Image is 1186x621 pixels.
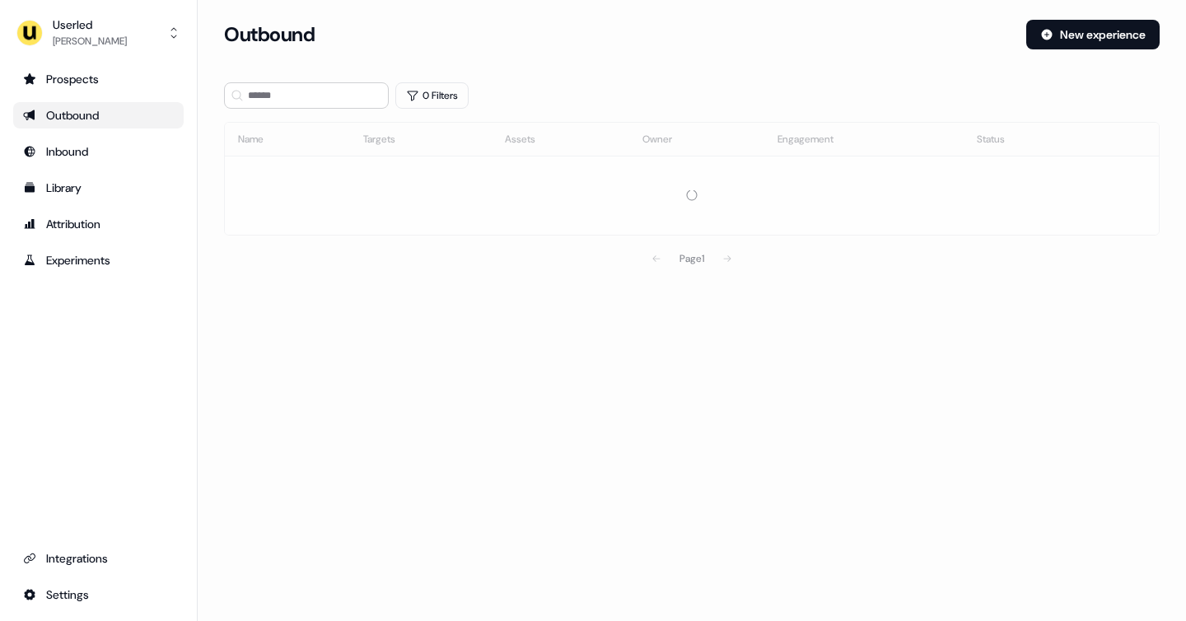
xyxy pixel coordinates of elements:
a: Go to integrations [13,545,184,572]
a: Go to integrations [13,581,184,608]
a: Go to outbound experience [13,102,184,128]
div: Integrations [23,550,174,567]
a: Go to attribution [13,211,184,237]
div: Attribution [23,216,174,232]
div: Settings [23,586,174,603]
button: New experience [1026,20,1160,49]
a: Go to templates [13,175,184,201]
div: Outbound [23,107,174,124]
a: Go to prospects [13,66,184,92]
div: Inbound [23,143,174,160]
a: Go to experiments [13,247,184,273]
div: Userled [53,16,127,33]
button: Userled[PERSON_NAME] [13,13,184,53]
div: Prospects [23,71,174,87]
div: [PERSON_NAME] [53,33,127,49]
div: Library [23,180,174,196]
a: Go to Inbound [13,138,184,165]
button: 0 Filters [395,82,469,109]
h3: Outbound [224,22,315,47]
div: Experiments [23,252,174,268]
